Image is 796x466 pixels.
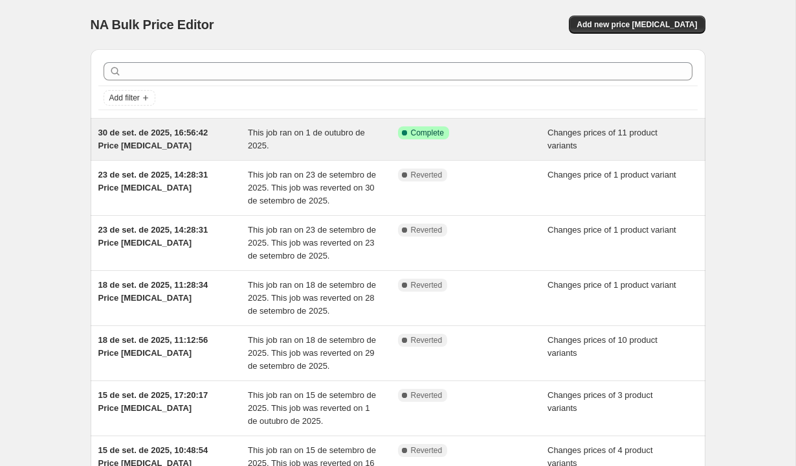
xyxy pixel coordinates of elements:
[411,225,443,235] span: Reverted
[91,17,214,32] span: NA Bulk Price Editor
[248,280,376,316] span: This job ran on 18 de setembro de 2025. This job was reverted on 28 de setembro de 2025.
[98,335,208,358] span: 18 de set. de 2025, 11:12:56 Price [MEDICAL_DATA]
[98,280,208,303] span: 18 de set. de 2025, 11:28:34 Price [MEDICAL_DATA]
[248,128,365,150] span: This job ran on 1 de outubro de 2025.
[411,335,443,345] span: Reverted
[411,128,444,138] span: Complete
[248,170,376,205] span: This job ran on 23 de setembro de 2025. This job was reverted on 30 de setembro de 2025.
[411,170,443,180] span: Reverted
[547,335,658,358] span: Changes prices of 10 product variants
[411,445,443,456] span: Reverted
[547,225,676,235] span: Changes price of 1 product variant
[98,170,208,192] span: 23 de set. de 2025, 14:28:31 Price [MEDICAL_DATA]
[98,390,208,413] span: 15 de set. de 2025, 17:20:17 Price [MEDICAL_DATA]
[411,390,443,401] span: Reverted
[547,390,653,413] span: Changes prices of 3 product variants
[248,225,376,261] span: This job ran on 23 de setembro de 2025. This job was reverted on 23 de setembro de 2025.
[547,128,658,150] span: Changes prices of 11 product variants
[569,16,705,34] button: Add new price [MEDICAL_DATA]
[109,93,140,103] span: Add filter
[248,390,376,426] span: This job ran on 15 de setembro de 2025. This job was reverted on 1 de outubro de 2025.
[547,170,676,180] span: Changes price of 1 product variant
[248,335,376,371] span: This job ran on 18 de setembro de 2025. This job was reverted on 29 de setembro de 2025.
[547,280,676,290] span: Changes price of 1 product variant
[104,90,155,106] button: Add filter
[98,128,208,150] span: 30 de set. de 2025, 16:56:42 Price [MEDICAL_DATA]
[577,19,697,30] span: Add new price [MEDICAL_DATA]
[411,280,443,290] span: Reverted
[98,225,208,248] span: 23 de set. de 2025, 14:28:31 Price [MEDICAL_DATA]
